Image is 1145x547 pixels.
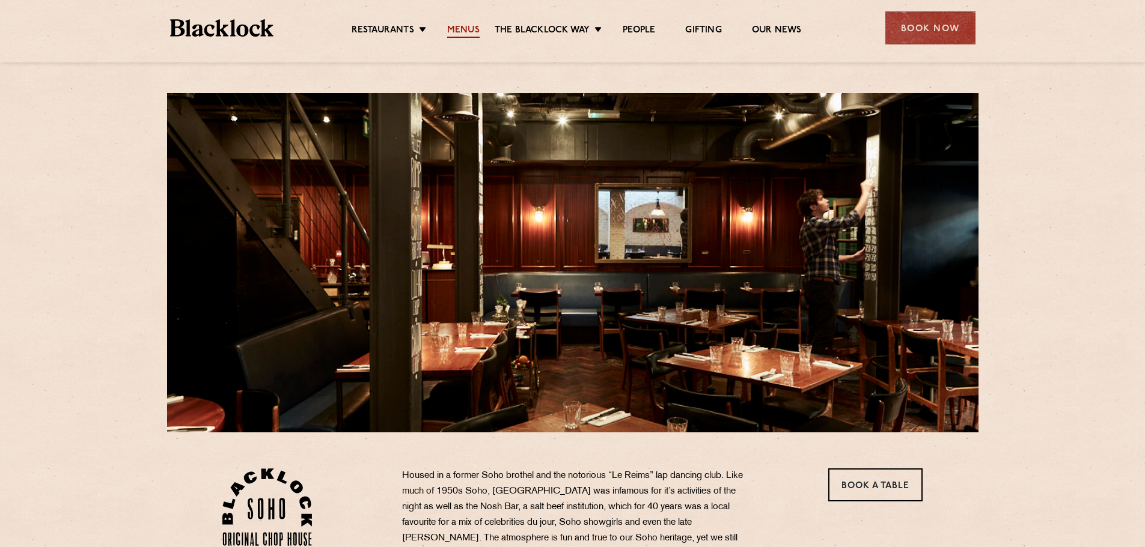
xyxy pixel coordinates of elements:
[752,25,802,38] a: Our News
[623,25,655,38] a: People
[352,25,414,38] a: Restaurants
[828,468,923,501] a: Book a Table
[447,25,480,38] a: Menus
[495,25,590,38] a: The Blacklock Way
[885,11,976,44] div: Book Now
[170,19,274,37] img: BL_Textured_Logo-footer-cropped.svg
[685,25,721,38] a: Gifting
